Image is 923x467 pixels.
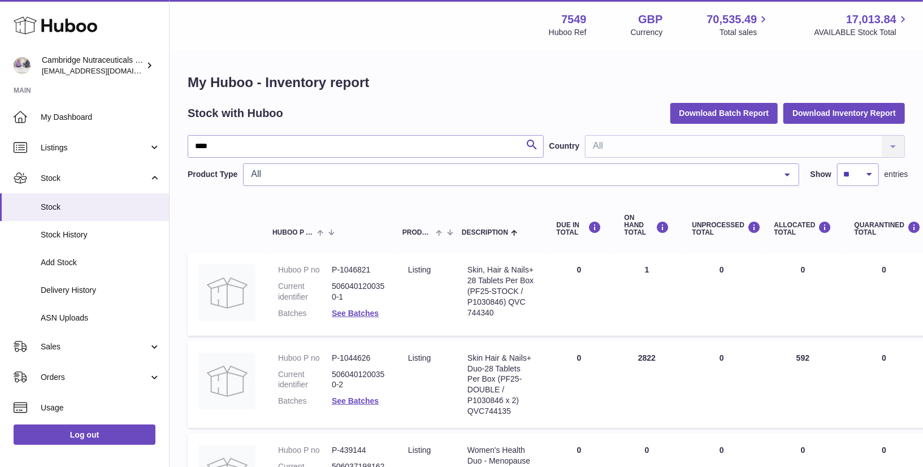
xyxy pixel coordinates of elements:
div: Skin Hair & Nails+ Duo-28 Tablets Per Box (PF25-DOUBLE / P1030846 x 2) QVC744135 [467,353,534,417]
div: ON HAND Total [625,214,670,237]
span: Total sales [720,27,770,38]
h2: Stock with Huboo [188,106,283,121]
a: 70,535.49 Total sales [707,12,770,38]
img: product image [199,353,255,409]
span: ASN Uploads [41,313,161,323]
span: 0 [882,446,886,455]
td: 0 [545,341,613,428]
span: listing [408,265,431,274]
span: Description [462,229,508,236]
span: All [248,168,775,180]
dt: Huboo P no [278,265,332,275]
span: AVAILABLE Stock Total [814,27,909,38]
span: Stock [41,202,161,213]
div: Huboo Ref [549,27,587,38]
td: 0 [545,253,613,336]
div: QUARANTINED Total [855,221,914,236]
span: entries [885,169,908,180]
span: 17,013.84 [846,12,896,27]
dd: P-1044626 [332,353,385,364]
div: ALLOCATED Total [774,221,832,236]
span: Delivery History [41,285,161,296]
td: 1 [613,253,681,336]
a: 17,013.84 AVAILABLE Stock Total [814,12,909,38]
dt: Current identifier [278,281,332,302]
td: 2822 [613,341,681,428]
div: UNPROCESSED Total [692,221,752,236]
dt: Huboo P no [278,445,332,456]
span: Add Stock [41,257,161,268]
td: 0 [681,253,763,336]
span: Listings [41,142,149,153]
span: 70,535.49 [707,12,757,27]
span: 0 [882,265,886,274]
div: DUE IN TOTAL [557,221,602,236]
button: Download Inventory Report [783,103,905,123]
dd: P-1046821 [332,265,385,275]
span: Stock [41,173,149,184]
img: product image [199,265,255,321]
label: Show [811,169,831,180]
a: See Batches [332,309,379,318]
label: Product Type [188,169,237,180]
h1: My Huboo - Inventory report [188,73,905,92]
td: 592 [763,341,843,428]
dt: Batches [278,396,332,407]
a: See Batches [332,396,379,405]
span: Sales [41,341,149,352]
strong: 7549 [561,12,587,27]
span: My Dashboard [41,112,161,123]
span: 0 [882,353,886,362]
span: Orders [41,372,149,383]
dd: 5060401200350-2 [332,369,385,391]
strong: GBP [638,12,662,27]
label: Country [549,141,580,152]
span: Stock History [41,230,161,240]
span: listing [408,446,431,455]
span: listing [408,353,431,362]
span: Product Type [402,229,433,236]
dt: Huboo P no [278,353,332,364]
div: Currency [631,27,663,38]
div: Cambridge Nutraceuticals Ltd [42,55,144,76]
img: qvc@camnutra.com [14,57,31,74]
td: 0 [763,253,843,336]
span: Usage [41,403,161,413]
dt: Batches [278,308,332,319]
button: Download Batch Report [670,103,778,123]
dd: P-439144 [332,445,385,456]
span: Huboo P no [272,229,314,236]
dd: 5060401200350-1 [332,281,385,302]
span: [EMAIL_ADDRESS][DOMAIN_NAME] [42,66,166,75]
dt: Current identifier [278,369,332,391]
a: Log out [14,425,155,445]
div: Skin, Hair & Nails+ 28 Tablets Per Box (PF25-STOCK / P1030846) QVC 744340 [467,265,534,318]
td: 0 [681,341,763,428]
